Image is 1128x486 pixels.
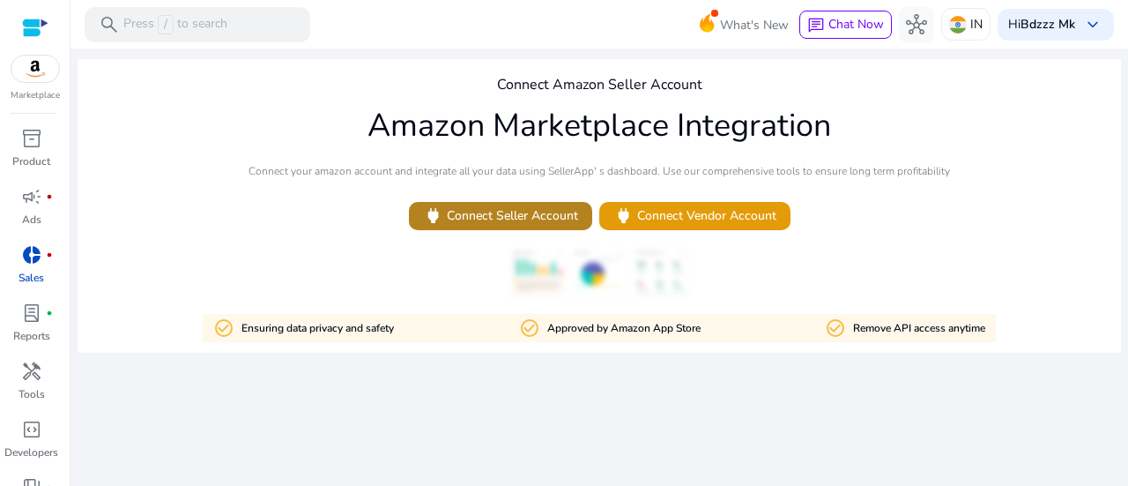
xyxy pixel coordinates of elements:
p: Remove API access anytime [853,320,985,337]
button: powerConnect Vendor Account [599,202,790,230]
h1: Amazon Marketplace Integration [367,107,831,145]
span: lab_profile [21,303,42,324]
span: handyman [21,361,42,382]
p: Ensuring data privacy and safety [241,320,394,337]
p: Connect your amazon account and integrate all your data using SellerApp' s dashboard. Use our com... [249,163,950,179]
span: donut_small [21,244,42,265]
mat-icon: check_circle_outline [825,318,846,339]
span: Connect Vendor Account [613,206,776,226]
button: powerConnect Seller Account [409,202,592,230]
p: Tools [19,386,45,402]
span: power [423,206,443,226]
span: search [99,14,120,35]
span: What's New [720,10,789,41]
button: hub [899,7,934,42]
span: chat [807,17,825,34]
span: Connect Seller Account [423,206,578,226]
span: fiber_manual_record [46,193,53,200]
span: Chat Now [828,16,884,33]
mat-icon: check_circle_outline [213,318,234,339]
span: power [613,206,634,226]
p: Reports [13,328,50,344]
img: in.svg [949,16,967,34]
span: fiber_manual_record [46,310,53,317]
span: campaign [21,186,42,207]
p: Approved by Amazon App Store [547,320,701,337]
p: Developers [4,445,58,460]
span: fiber_manual_record [46,251,53,258]
p: Marketplace [11,89,60,102]
p: Hi [1008,19,1075,31]
span: inventory_2 [21,128,42,149]
span: code_blocks [21,419,42,440]
mat-icon: check_circle_outline [519,318,540,339]
img: amazon.svg [11,56,59,82]
p: Press to search [123,15,227,34]
p: Ads [22,212,41,228]
p: IN [970,9,983,40]
p: Sales [19,270,44,286]
span: keyboard_arrow_down [1082,14,1103,35]
span: / [158,15,174,34]
b: Bdzzz Mk [1020,16,1075,33]
button: chatChat Now [799,11,892,39]
h4: Connect Amazon Seller Account [497,77,702,93]
p: Product [12,153,50,169]
span: hub [906,14,927,35]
